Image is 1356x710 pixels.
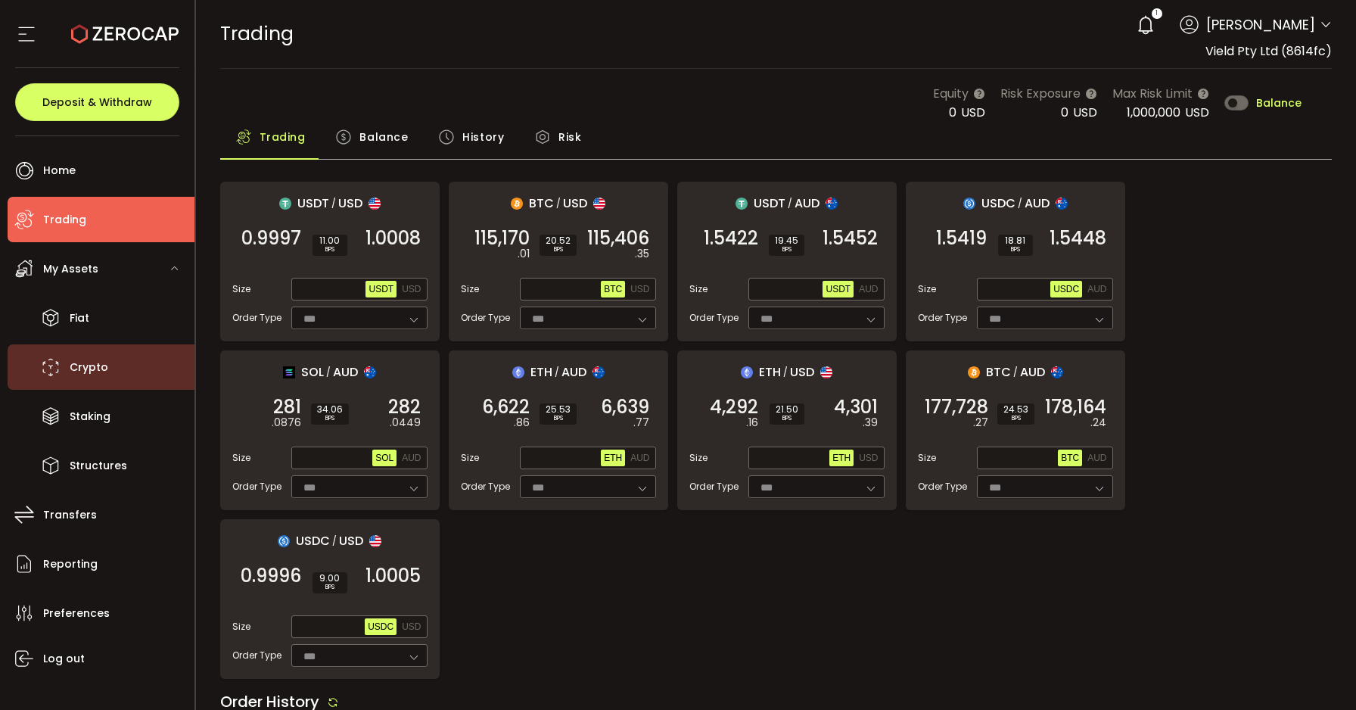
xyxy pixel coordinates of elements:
[546,414,571,423] i: BPS
[627,281,652,297] button: USD
[333,363,358,381] span: AUD
[319,245,341,254] i: BPS
[70,455,127,477] span: Structures
[587,231,649,246] span: 115,406
[70,406,110,428] span: Staking
[399,618,424,635] button: USD
[1025,194,1050,213] span: AUD
[296,531,330,550] span: USDC
[1205,42,1332,60] span: Vield Pty Ltd (8614fc)
[826,284,851,294] span: USDT
[368,621,393,632] span: USDC
[326,366,331,379] em: /
[511,198,523,210] img: btc_portfolio.svg
[949,104,956,121] span: 0
[1087,453,1106,463] span: AUD
[1058,450,1082,466] button: BTC
[232,311,281,325] span: Order Type
[260,122,306,152] span: Trading
[561,363,586,381] span: AUD
[279,198,291,210] img: usdt_portfolio.svg
[390,415,421,431] em: .0449
[563,194,587,213] span: USD
[776,405,798,414] span: 21.50
[826,198,838,210] img: aud_portfolio.svg
[592,366,605,378] img: aud_portfolio.svg
[1045,400,1106,415] span: 178,164
[372,450,397,466] button: SOL
[461,451,479,465] span: Size
[339,531,363,550] span: USD
[635,246,649,262] em: .35
[1050,231,1106,246] span: 1.5448
[514,415,530,431] em: .86
[832,453,851,463] span: ETH
[1087,284,1106,294] span: AUD
[402,284,421,294] span: USD
[518,246,530,262] em: .01
[317,414,343,423] i: BPS
[918,282,936,296] span: Size
[317,405,343,414] span: 34.06
[754,194,785,213] span: USDT
[331,197,336,210] em: /
[375,453,393,463] span: SOL
[42,97,152,107] span: Deposit & Withdraw
[918,480,967,494] span: Order Type
[593,198,605,210] img: usd_portfolio.svg
[15,83,179,121] button: Deposit & Withdraw
[43,160,76,182] span: Home
[823,281,854,297] button: USDT
[834,400,878,415] span: 4,301
[70,357,108,378] span: Crypto
[365,231,421,246] span: 1.0008
[1018,197,1022,210] em: /
[364,366,376,378] img: aud_portfolio.svg
[746,415,758,431] em: .16
[1004,236,1027,245] span: 18.81
[601,450,625,466] button: ETH
[1056,198,1068,210] img: aud_portfolio.svg
[402,621,421,632] span: USD
[359,122,408,152] span: Balance
[963,198,975,210] img: usdc_portfolio.svg
[859,453,878,463] span: USD
[1185,104,1209,121] span: USD
[462,122,504,152] span: History
[70,307,89,329] span: Fiat
[388,400,421,415] span: 282
[556,197,561,210] em: /
[918,311,967,325] span: Order Type
[986,363,1011,381] span: BTC
[759,363,781,381] span: ETH
[43,603,110,624] span: Preferences
[981,194,1015,213] span: USDC
[820,366,832,378] img: usd_portfolio.svg
[1073,104,1097,121] span: USD
[529,194,554,213] span: BTC
[776,414,798,423] i: BPS
[973,415,988,431] em: .27
[790,363,814,381] span: USD
[741,366,753,378] img: eth_portfolio.svg
[232,451,250,465] span: Size
[775,245,798,254] i: BPS
[795,194,820,213] span: AUD
[604,453,622,463] span: ETH
[736,198,748,210] img: usdt_portfolio.svg
[783,366,788,379] em: /
[272,415,301,431] em: .0876
[338,194,362,213] span: USD
[399,281,424,297] button: USD
[43,504,97,526] span: Transfers
[319,574,341,583] span: 9.00
[1280,637,1356,710] iframe: Chat Widget
[856,450,881,466] button: USD
[823,231,878,246] span: 1.5452
[1013,366,1018,379] em: /
[925,400,988,415] span: 177,728
[461,480,510,494] span: Order Type
[319,583,341,592] i: BPS
[365,281,397,297] button: USDT
[604,284,622,294] span: BTC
